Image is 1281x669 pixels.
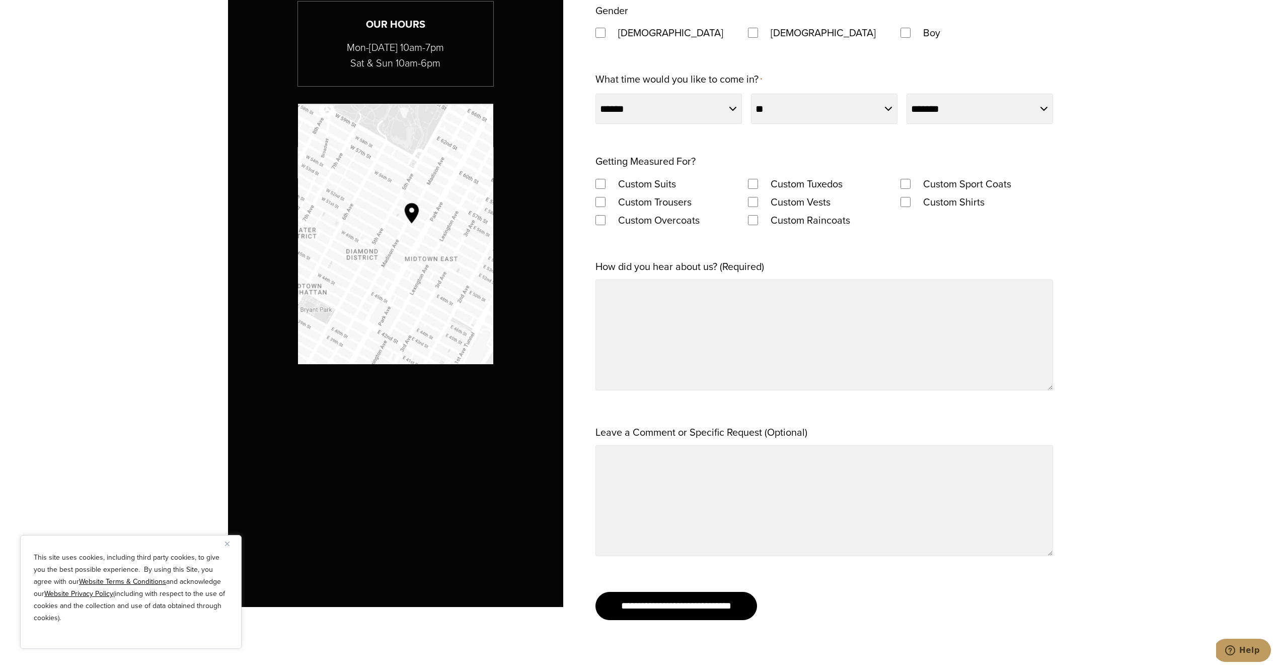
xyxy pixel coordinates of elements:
legend: Getting Measured For? [595,152,696,170]
p: Mon-[DATE] 10am-7pm Sat & Sun 10am-6pm [298,40,493,71]
button: Close [225,538,237,550]
a: Website Privacy Policy [44,588,113,599]
label: Custom Suits [608,175,686,193]
label: What time would you like to come in? [595,70,762,90]
label: How did you hear about us? (Required) [595,257,764,276]
label: Custom Tuxedos [761,175,853,193]
label: Boy [913,24,950,42]
a: Map to Alan David Custom [298,104,493,364]
label: [DEMOGRAPHIC_DATA] [608,24,733,42]
label: [DEMOGRAPHIC_DATA] [761,24,886,42]
iframe: Opens a widget where you can chat to one of our agents [1216,639,1271,664]
p: This site uses cookies, including third party cookies, to give you the best possible experience. ... [34,552,228,624]
label: Custom Vests [761,193,841,211]
img: Google map with pin showing Alan David location at Madison Avenue & 53rd Street NY [298,104,493,364]
legend: Gender [595,2,628,20]
label: Custom Raincoats [761,211,860,229]
h3: Our Hours [298,17,493,32]
label: Custom Trousers [608,193,702,211]
label: Leave a Comment or Specific Request (Optional) [595,423,807,441]
label: Custom Overcoats [608,211,710,229]
img: Close [225,542,230,546]
label: Custom Shirts [913,193,995,211]
label: Custom Sport Coats [913,175,1021,193]
a: Website Terms & Conditions [79,576,166,587]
